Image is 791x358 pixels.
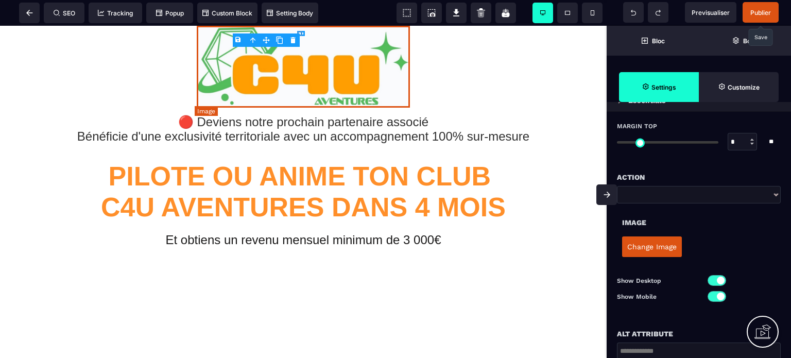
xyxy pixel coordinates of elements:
span: Previsualiser [692,9,730,16]
span: Publier [750,9,771,16]
strong: Settings [651,83,676,91]
strong: Bloc [652,37,665,45]
strong: Body [743,37,758,45]
span: Popup [156,9,184,17]
span: Setting Body [267,9,313,17]
span: SEO [54,9,75,17]
span: Preview [685,2,736,23]
p: Show Desktop [617,276,699,286]
p: Show Mobile [617,292,699,302]
div: Alt attribute [617,328,781,340]
span: Settings [619,72,699,102]
span: Margin Top [617,122,657,130]
span: Open Blocks [607,26,699,56]
div: Action [617,171,781,183]
button: Change Image [622,236,682,257]
div: Image [622,216,776,229]
span: View components [397,3,417,23]
span: Open Layer Manager [699,26,791,56]
span: Custom Block [202,9,252,17]
span: Open Style Manager [699,72,779,102]
strong: Customize [728,83,760,91]
h1: pILOTE ou anime ton club C4U aventures dans 4 mois [8,130,599,202]
span: Screenshot [421,3,442,23]
span: Tracking [98,9,133,17]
